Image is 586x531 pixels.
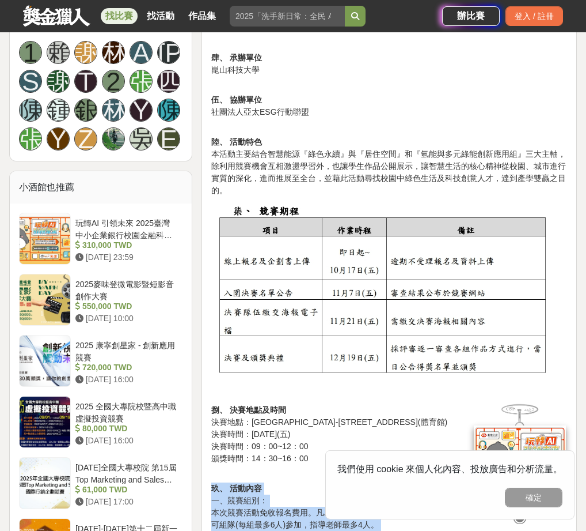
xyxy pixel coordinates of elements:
a: 找活動 [142,8,179,24]
a: 四 [157,70,180,93]
p: 崑山科技大學 [211,40,567,76]
a: 張 [19,127,42,150]
a: 作品集 [184,8,220,24]
div: 2025麥味登微電影暨短影音創作大賽 [75,278,178,300]
strong: 陸、 活動特色 [211,137,262,146]
div: 登入 / 註冊 [505,6,563,26]
a: 賴 [47,41,70,64]
a: S [19,70,42,93]
div: 720,000 TWD [75,361,178,374]
a: 銀 [74,99,97,122]
p: 決賽地點：[GEOGRAPHIC_DATA]-[STREET_ADDRESS](體育館) 決賽時間：[DATE](五) 決賽時間：09：00~12：00 頒獎時間：14：30~16：00 [211,202,567,465]
a: 鍾 [47,99,70,122]
a: [DATE]全國大專校院 第15屆Top Marketing and Sales國際行銷企劃競賽 61,000 TWD [DATE] 17:00 [19,457,182,509]
img: c49a2c08-e3e6-47c9-adc8-887dd9706fd1.jpg [211,202,567,380]
input: 2025「洗手新日常：全民 ALL IN」洗手歌全台徵選 [230,6,345,27]
a: 吳 [130,127,153,150]
p: 本活動主要結合智慧能源『綠色永續』與『居住空間』和『氫能與多元綠能創新應用組』三大主軸，除利用競賽機會互相激盪學習外，也讓學生作品公開展示，讓智慧生活的核心精神從校園、城市進行實質的深化，進而推... [211,124,567,197]
a: 2025麥味登微電影暨短影音創作大賽 550,000 TWD [DATE] 10:00 [19,274,182,326]
div: [DATE] 10:00 [75,312,178,325]
a: 2025 康寧創星家 - 創新應用競賽 720,000 TWD [DATE] 16:00 [19,335,182,387]
a: 林 [102,41,125,64]
a: A [130,41,153,64]
a: E [157,127,180,150]
div: 310,000 TWD [75,239,178,251]
a: 張 [130,70,153,93]
a: 找比賽 [101,8,138,24]
div: 80,000 TWD [75,423,178,435]
div: 玩轉AI 引領未來 2025臺灣中小企業銀行校園金融科技創意挑戰賽 [75,217,178,239]
a: 2 [102,70,125,93]
a: 陳 [19,99,42,122]
div: [DATE] 16:00 [75,374,178,386]
a: 謝 [47,70,70,93]
strong: 伍、 協辦單位 [211,95,262,104]
a: 玩轉AI 引領未來 2025臺灣中小企業銀行校園金融科技創意挑戰賽 310,000 TWD [DATE] 23:59 [19,213,182,265]
div: [DATE] 23:59 [75,251,178,263]
div: [DATE] 16:00 [75,435,178,447]
a: 陳 [157,99,180,122]
p: 社團法人亞太ESG行動聯盟 [211,82,567,118]
a: T [74,70,97,93]
a: Z [74,127,97,150]
div: 61,000 TWD [75,484,178,496]
div: 2025 全國大專院校暨高中職虛擬投資競賽 [75,401,178,423]
span: 我們使用 cookie 來個人化內容、投放廣告和分析流量。 [337,464,562,474]
a: Avatar [102,127,125,150]
img: d2146d9a-e6f6-4337-9592-8cefde37ba6b.png [474,421,566,498]
div: [DATE] 17:00 [75,496,178,508]
div: 2025 康寧創星家 - 創新應用競賽 [75,340,178,361]
a: [PERSON_NAME] [157,41,180,64]
div: 550,000 TWD [75,300,178,312]
div: [DATE]全國大專校院 第15屆Top Marketing and Sales國際行銷企劃競賽 [75,462,178,484]
a: 謝 [74,41,97,64]
a: 1 [19,41,42,64]
a: 辦比賽 [442,6,500,26]
button: 確定 [505,488,562,507]
strong: 捌、 決賽地點及時間 [211,405,286,415]
div: 小酒館也推薦 [10,171,192,204]
img: Avatar [102,128,124,150]
a: 2025 全國大專院校暨高中職虛擬投資競賽 80,000 TWD [DATE] 16:00 [19,396,182,448]
a: 林 [102,99,125,122]
a: Y [47,127,70,150]
strong: 玖、 活動內容 [211,484,262,493]
strong: 肆、 承辦單位 [211,53,262,62]
a: Y [130,99,153,122]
